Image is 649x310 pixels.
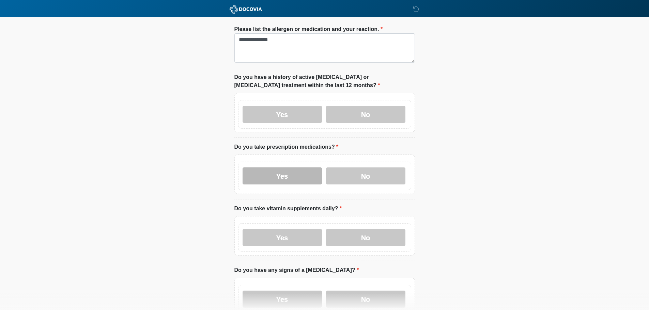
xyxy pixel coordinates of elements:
label: Yes [243,106,322,123]
label: Do you have any signs of a [MEDICAL_DATA]? [234,266,359,274]
label: Yes [243,167,322,184]
label: No [326,167,405,184]
label: No [326,291,405,308]
label: Yes [243,229,322,246]
label: Do you take vitamin supplements daily? [234,205,342,213]
img: ABC Med Spa- GFEase Logo [228,5,264,14]
label: Do you take prescription medications? [234,143,339,151]
label: No [326,106,405,123]
label: Please list the allergen or medication and your reaction. [234,25,383,33]
label: No [326,229,405,246]
label: Yes [243,291,322,308]
label: Do you have a history of active [MEDICAL_DATA] or [MEDICAL_DATA] treatment within the last 12 mon... [234,73,415,89]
